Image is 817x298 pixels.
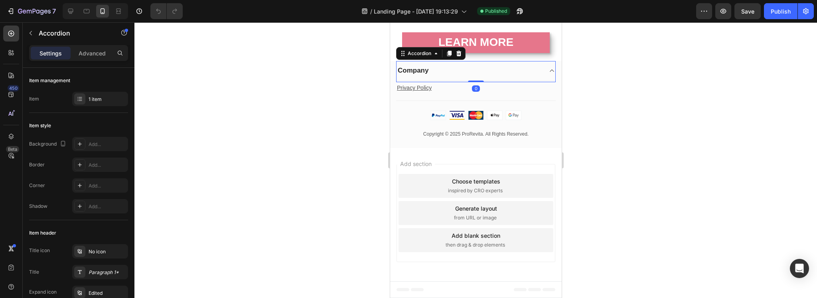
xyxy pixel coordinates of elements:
[764,3,797,19] button: Publish
[29,203,47,210] div: Shadow
[52,6,56,16] p: 7
[89,96,126,103] div: 1 item
[150,3,183,19] div: Undo/Redo
[89,269,126,276] div: Paragraph 1*
[89,203,126,210] div: Add...
[734,3,761,19] button: Save
[374,7,458,16] span: Landing Page - [DATE] 19:13:29
[29,122,51,129] div: Item style
[485,8,507,15] span: Published
[741,8,754,15] span: Save
[29,77,70,84] div: Item management
[89,162,126,169] div: Add...
[370,7,372,16] span: /
[89,248,126,255] div: No icon
[89,141,126,148] div: Add...
[390,22,562,298] iframe: Design area
[89,182,126,189] div: Add...
[29,95,39,103] div: Item
[29,161,45,168] div: Border
[771,7,791,16] div: Publish
[8,85,19,91] div: 450
[29,268,39,276] div: Title
[29,229,56,237] div: Item header
[29,288,57,296] div: Expand icon
[89,290,126,297] div: Edited
[29,139,68,150] div: Background
[29,247,50,254] div: Title icon
[79,49,106,57] p: Advanced
[6,146,19,152] div: Beta
[39,28,107,38] p: Accordion
[3,3,59,19] button: 7
[790,259,809,278] div: Open Intercom Messenger
[39,49,62,57] p: Settings
[29,182,45,189] div: Corner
